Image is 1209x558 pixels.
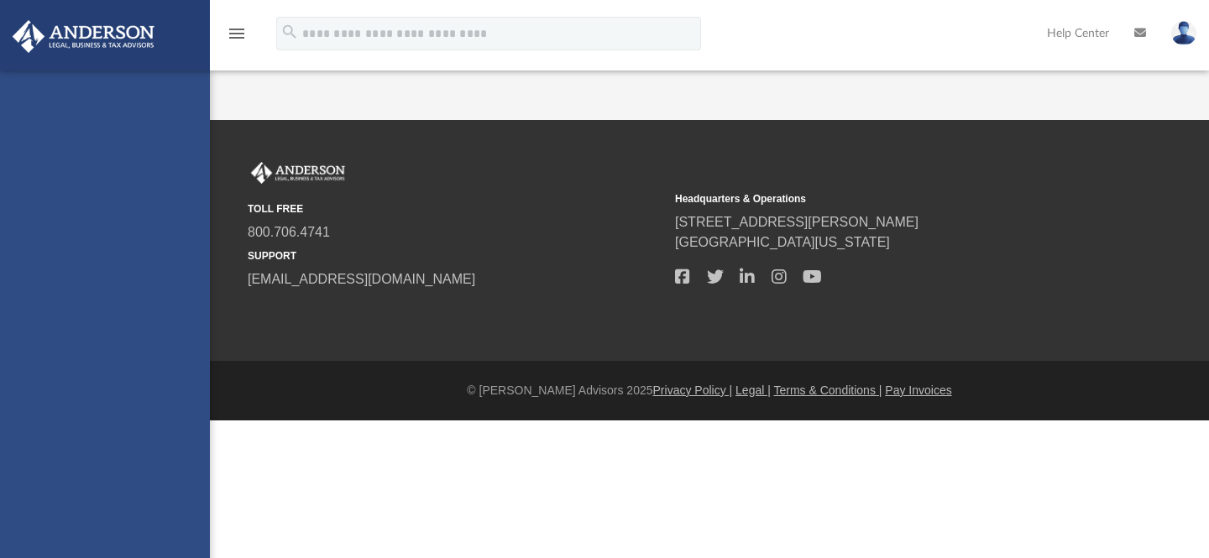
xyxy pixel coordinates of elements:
a: Pay Invoices [885,383,951,397]
a: Terms & Conditions | [774,383,882,397]
img: User Pic [1171,21,1196,45]
img: Anderson Advisors Platinum Portal [248,162,348,184]
a: [EMAIL_ADDRESS][DOMAIN_NAME] [248,272,475,286]
a: [GEOGRAPHIC_DATA][US_STATE] [675,235,890,249]
a: 800.706.4741 [248,225,330,239]
img: Anderson Advisors Platinum Portal [8,20,160,53]
i: menu [227,23,247,44]
small: Headquarters & Operations [675,191,1091,206]
a: menu [227,32,247,44]
a: Privacy Policy | [653,383,733,397]
small: TOLL FREE [248,201,663,216]
small: SUPPORT [248,248,663,263]
i: search [280,23,299,41]
div: © [PERSON_NAME] Advisors 2025 [210,382,1209,399]
a: Legal | [735,383,771,397]
a: [STREET_ADDRESS][PERSON_NAME] [675,215,919,229]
